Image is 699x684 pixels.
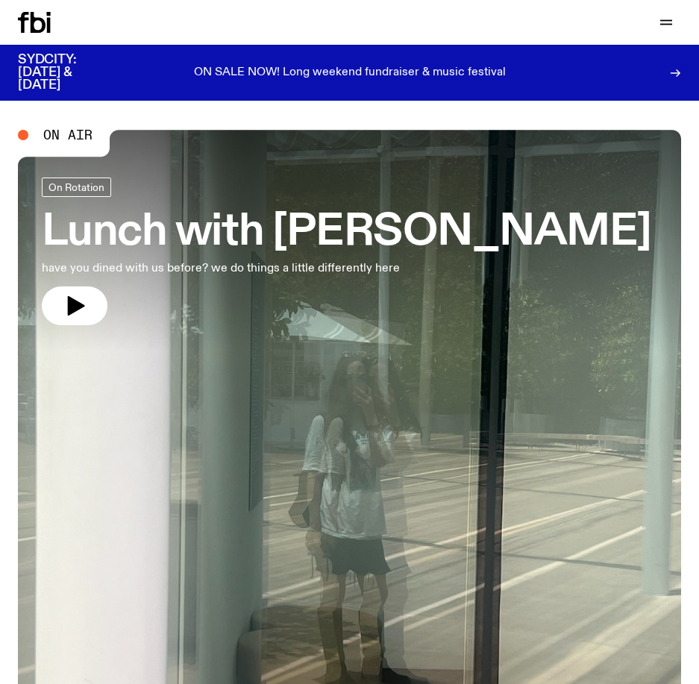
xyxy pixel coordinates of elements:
a: Lunch with [PERSON_NAME]have you dined with us before? we do things a little differently here [42,178,651,325]
p: have you dined with us before? we do things a little differently here [42,260,424,277]
span: On Rotation [48,181,104,192]
h3: Lunch with [PERSON_NAME] [42,212,651,254]
a: On Rotation [42,178,111,197]
p: ON SALE NOW! Long weekend fundraiser & music festival [194,66,506,80]
span: On Air [43,128,93,142]
h3: SYDCITY: [DATE] & [DATE] [18,54,113,92]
